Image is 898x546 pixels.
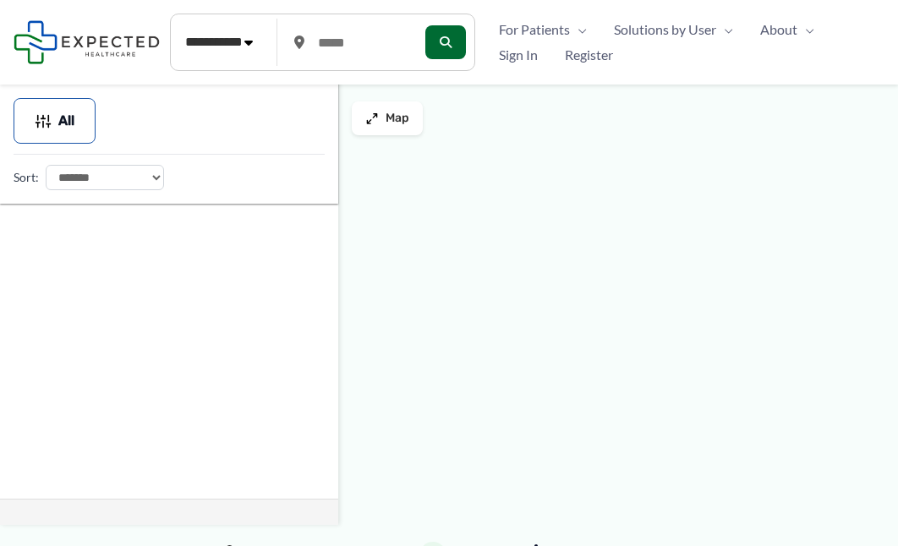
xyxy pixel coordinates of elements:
span: For Patients [499,17,570,42]
span: Menu Toggle [570,17,587,42]
a: For PatientsMenu Toggle [485,17,600,42]
span: About [760,17,797,42]
span: Map [386,112,409,126]
span: Menu Toggle [716,17,733,42]
a: Sign In [485,42,551,68]
button: All [14,98,96,144]
a: Register [551,42,627,68]
img: Filter [35,112,52,129]
label: Sort: [14,167,39,188]
span: Solutions by User [614,17,716,42]
span: Register [565,42,613,68]
span: Menu Toggle [797,17,814,42]
span: Sign In [499,42,538,68]
img: Maximize [365,112,379,125]
span: All [58,115,74,127]
a: Solutions by UserMenu Toggle [600,17,747,42]
img: Expected Healthcare Logo - side, dark font, small [14,20,160,63]
a: AboutMenu Toggle [747,17,828,42]
button: Map [352,101,423,135]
